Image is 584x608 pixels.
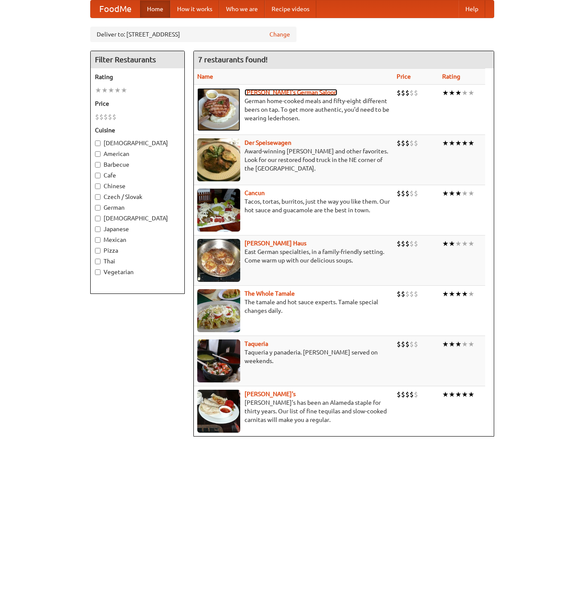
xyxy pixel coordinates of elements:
[95,183,101,189] input: Chinese
[95,112,99,122] li: $
[449,88,455,98] li: ★
[405,138,410,148] li: $
[468,289,474,299] li: ★
[245,391,296,397] a: [PERSON_NAME]'s
[401,390,405,399] li: $
[410,138,414,148] li: $
[197,147,390,173] p: Award-winning [PERSON_NAME] and other favorites. Look for our restored food truck in the NE corne...
[462,390,468,399] li: ★
[95,182,180,190] label: Chinese
[401,289,405,299] li: $
[140,0,170,18] a: Home
[121,86,127,95] li: ★
[468,239,474,248] li: ★
[95,192,180,201] label: Czech / Slovak
[95,126,180,134] h5: Cuisine
[442,138,449,148] li: ★
[95,171,180,180] label: Cafe
[90,27,297,42] div: Deliver to: [STREET_ADDRESS]
[410,390,414,399] li: $
[449,189,455,198] li: ★
[401,88,405,98] li: $
[462,339,468,349] li: ★
[95,226,101,232] input: Japanese
[414,390,418,399] li: $
[95,162,101,168] input: Barbecue
[449,339,455,349] li: ★
[462,289,468,299] li: ★
[455,339,462,349] li: ★
[449,138,455,148] li: ★
[245,189,265,196] a: Cancun
[462,138,468,148] li: ★
[197,73,213,80] a: Name
[95,86,101,95] li: ★
[95,205,101,211] input: German
[99,112,104,122] li: $
[405,189,410,198] li: $
[414,189,418,198] li: $
[414,88,418,98] li: $
[442,88,449,98] li: ★
[397,88,401,98] li: $
[95,216,101,221] input: [DEMOGRAPHIC_DATA]
[197,390,240,433] img: pedros.jpg
[245,139,291,146] a: Der Speisewagen
[410,339,414,349] li: $
[95,173,101,178] input: Cafe
[95,150,180,158] label: American
[219,0,265,18] a: Who we are
[397,189,401,198] li: $
[95,235,180,244] label: Mexican
[442,239,449,248] li: ★
[245,240,306,247] a: [PERSON_NAME] Haus
[245,290,295,297] a: The Whole Tamale
[95,248,101,254] input: Pizza
[401,138,405,148] li: $
[455,390,462,399] li: ★
[95,214,180,223] label: [DEMOGRAPHIC_DATA]
[197,189,240,232] img: cancun.jpg
[91,51,184,68] h4: Filter Restaurants
[245,340,268,347] b: Taqueria
[405,289,410,299] li: $
[442,339,449,349] li: ★
[405,239,410,248] li: $
[442,189,449,198] li: ★
[95,194,101,200] input: Czech / Slovak
[197,197,390,214] p: Tacos, tortas, burritos, just the way you like them. Our hot sauce and guacamole are the best in ...
[245,89,337,96] a: [PERSON_NAME]'s German Saloon
[468,138,474,148] li: ★
[405,390,410,399] li: $
[459,0,485,18] a: Help
[197,339,240,382] img: taqueria.jpg
[455,138,462,148] li: ★
[95,160,180,169] label: Barbecue
[104,112,108,122] li: $
[95,246,180,255] label: Pizza
[442,390,449,399] li: ★
[455,88,462,98] li: ★
[462,88,468,98] li: ★
[170,0,219,18] a: How it works
[112,112,116,122] li: $
[468,88,474,98] li: ★
[95,269,101,275] input: Vegetarian
[108,86,114,95] li: ★
[414,289,418,299] li: $
[197,348,390,365] p: Taqueria y panaderia. [PERSON_NAME] served on weekends.
[414,239,418,248] li: $
[468,390,474,399] li: ★
[197,289,240,332] img: wholetamale.jpg
[468,339,474,349] li: ★
[114,86,121,95] li: ★
[397,289,401,299] li: $
[95,259,101,264] input: Thai
[397,138,401,148] li: $
[405,88,410,98] li: $
[197,239,240,282] img: kohlhaus.jpg
[197,398,390,424] p: [PERSON_NAME]'s has been an Alameda staple for thirty years. Our list of fine tequilas and slow-c...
